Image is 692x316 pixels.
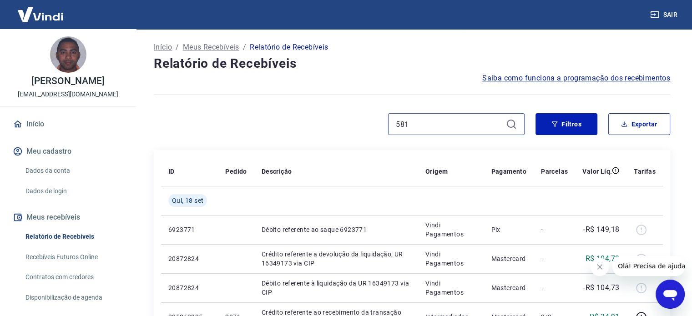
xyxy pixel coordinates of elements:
p: ID [168,167,175,176]
p: -R$ 104,73 [583,282,619,293]
p: Parcelas [541,167,568,176]
button: Meu cadastro [11,141,125,161]
p: / [176,42,179,53]
p: 20872824 [168,254,211,263]
p: Pedido [225,167,247,176]
iframe: Botão para abrir a janela de mensagens [656,280,685,309]
input: Busque pelo número do pedido [396,117,502,131]
iframe: Mensagem da empresa [612,256,685,276]
p: Pix [491,225,526,234]
span: Qui, 18 set [172,196,203,205]
a: Dados de login [22,182,125,201]
p: Crédito referente a devolução da liquidação, UR 16349173 via CIP [262,250,411,268]
a: Início [11,114,125,134]
img: Vindi [11,0,70,28]
p: 6923771 [168,225,211,234]
p: Pagamento [491,167,526,176]
p: -R$ 149,18 [583,224,619,235]
p: / [243,42,246,53]
p: [PERSON_NAME] [31,76,104,86]
p: Mastercard [491,283,526,292]
p: Vindi Pagamentos [425,279,476,297]
p: R$ 104,73 [586,253,620,264]
p: - [541,283,568,292]
a: Disponibilização de agenda [22,288,125,307]
button: Sair [648,6,681,23]
img: b364baf0-585a-4717-963f-4c6cdffdd737.jpeg [50,36,86,73]
a: Saiba como funciona a programação dos recebimentos [482,73,670,84]
a: Dados da conta [22,161,125,180]
p: Origem [425,167,448,176]
p: Vindi Pagamentos [425,221,476,239]
p: Vindi Pagamentos [425,250,476,268]
iframe: Fechar mensagem [591,258,609,276]
p: - [541,225,568,234]
button: Filtros [535,113,597,135]
p: Descrição [262,167,292,176]
button: Exportar [608,113,670,135]
h4: Relatório de Recebíveis [154,55,670,73]
button: Meus recebíveis [11,207,125,227]
a: Meus Recebíveis [183,42,239,53]
span: Olá! Precisa de ajuda? [5,6,76,14]
a: Relatório de Recebíveis [22,227,125,246]
p: [EMAIL_ADDRESS][DOMAIN_NAME] [18,90,118,99]
p: Débito referente à liquidação da UR 16349173 via CIP [262,279,411,297]
p: Relatório de Recebíveis [250,42,328,53]
a: Início [154,42,172,53]
a: Recebíveis Futuros Online [22,248,125,266]
p: Débito referente ao saque 6923771 [262,225,411,234]
p: Mastercard [491,254,526,263]
p: 20872824 [168,283,211,292]
p: Tarifas [634,167,656,176]
a: Contratos com credores [22,268,125,286]
p: - [541,254,568,263]
p: Valor Líq. [582,167,612,176]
